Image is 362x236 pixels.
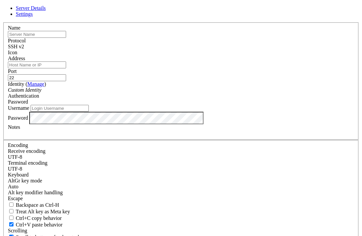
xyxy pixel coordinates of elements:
[27,81,44,87] a: Manage
[8,99,354,105] div: Password
[16,209,70,214] span: Treat Alt key as Meta key
[8,184,18,189] span: Auto
[8,87,354,93] div: Custom Identity
[8,44,24,49] span: SSH v2
[8,93,39,99] label: Authentication
[8,142,28,148] label: Encoding
[8,148,45,154] label: Set the expected encoding for data received from the host. If the encodings do not match, visual ...
[31,105,89,112] input: Login Username
[16,222,62,227] span: Ctrl+V paste behavior
[9,209,13,213] input: Treat Alt key as Meta key
[8,154,354,160] div: UTF-8
[16,11,33,17] a: Settings
[9,216,13,220] input: Ctrl+C copy behavior
[8,209,70,214] label: Whether the Alt key acts as a Meta key or as a distinct Alt key.
[8,31,66,38] input: Server Name
[8,61,66,68] input: Host Name or IP
[8,81,46,87] label: Identity
[16,202,59,208] span: Backspace as Ctrl-H
[8,222,62,227] label: Ctrl+V pastes if true, sends ^V to host if false. Ctrl+Shift+V sends ^V to host if true, pastes i...
[8,166,354,172] div: UTF-8
[8,172,29,177] label: Keyboard
[26,81,46,87] span: ( )
[8,38,26,43] label: Protocol
[8,124,20,130] label: Notes
[8,196,23,201] span: Escape
[8,202,59,208] label: If true, the backspace should send BS ('\x08', aka ^H). Otherwise the backspace key should send '...
[8,166,22,172] span: UTF-8
[9,222,13,226] input: Ctrl+V paste behavior
[8,154,22,160] span: UTF-8
[8,50,17,55] label: Icon
[8,74,66,81] input: Port Number
[8,25,20,31] label: Name
[8,184,354,190] div: Auto
[8,178,42,183] label: Set the expected encoding for data received from the host. If the encodings do not match, visual ...
[8,190,63,195] label: Controls how the Alt key is handled. Escape: Send an ESC prefix. 8-Bit: Add 128 to the typed char...
[8,87,41,93] i: Custom Identity
[8,160,47,166] label: The default terminal encoding. ISO-2022 enables character map translations (like graphics maps). ...
[8,215,62,221] label: Ctrl-C copies if true, send ^C to host if false. Ctrl-Shift-C sends ^C to host if true, copies if...
[8,115,28,120] label: Password
[16,5,46,11] a: Server Details
[9,202,13,207] input: Backspace as Ctrl-H
[8,196,354,201] div: Escape
[8,99,28,105] span: Password
[8,44,354,50] div: SSH v2
[8,105,29,111] label: Username
[16,215,62,221] span: Ctrl+C copy behavior
[8,228,27,233] label: Scrolling
[8,56,25,61] label: Address
[8,68,17,74] label: Port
